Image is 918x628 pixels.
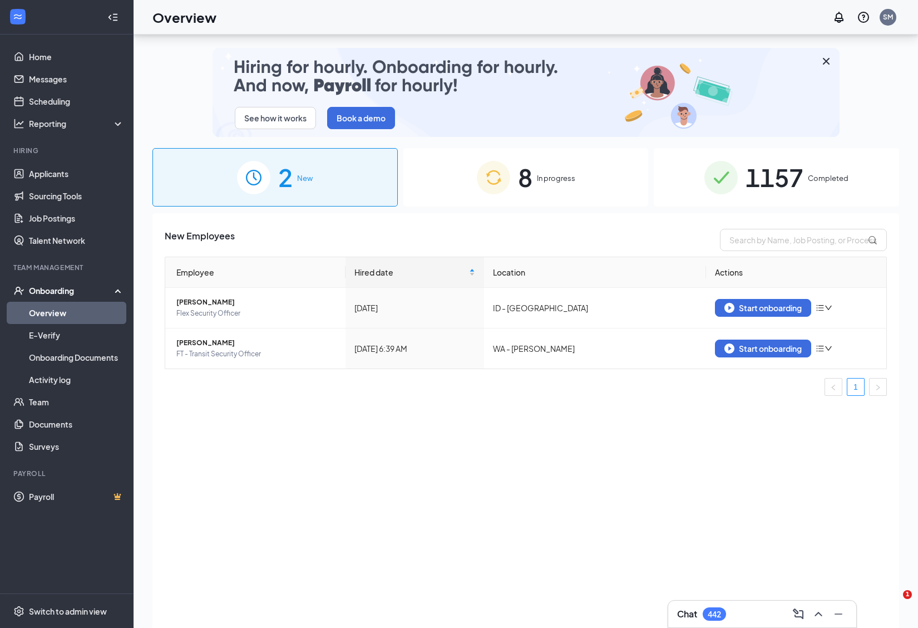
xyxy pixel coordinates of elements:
a: Onboarding Documents [29,346,124,369]
svg: Settings [13,606,24,617]
li: 1 [847,378,865,396]
div: Payroll [13,469,122,478]
button: See how it works [235,107,316,129]
div: Start onboarding [724,344,802,354]
td: ID - [GEOGRAPHIC_DATA] [484,288,706,328]
img: payroll-small.gif [213,48,840,137]
a: Team [29,391,124,413]
th: Employee [165,257,346,288]
a: Applicants [29,163,124,185]
span: FT - Transit Security Officer [176,349,337,360]
button: right [869,378,887,396]
svg: QuestionInfo [857,11,870,24]
span: bars [816,344,825,353]
span: Flex Security Officer [176,308,337,319]
svg: UserCheck [13,285,24,296]
svg: Notifications [832,11,846,24]
span: down [825,345,832,352]
a: Surveys [29,435,124,458]
span: Hired date [354,266,467,278]
svg: Cross [820,55,833,68]
div: Reporting [29,118,125,129]
button: left [825,378,842,396]
div: Hiring [13,146,122,155]
span: Completed [808,173,848,184]
svg: Collapse [107,12,119,23]
span: New Employees [165,229,235,251]
div: 442 [708,610,721,619]
svg: Analysis [13,118,24,129]
span: 8 [518,158,532,197]
div: [DATE] 6:39 AM [354,342,475,355]
svg: ComposeMessage [792,607,805,621]
span: New [297,173,313,184]
button: Start onboarding [715,299,811,317]
a: Messages [29,68,124,90]
span: 2 [278,158,293,197]
span: bars [816,303,825,312]
a: Scheduling [29,90,124,112]
h3: Chat [677,608,697,620]
button: Minimize [830,605,847,623]
a: PayrollCrown [29,485,124,508]
svg: ChevronUp [812,607,825,621]
button: ChevronUp [810,605,827,623]
a: E-Verify [29,324,124,346]
td: WA - [PERSON_NAME] [484,328,706,369]
a: 1 [847,379,864,395]
div: Switch to admin view [29,606,107,617]
li: Previous Page [825,378,842,396]
div: SM [883,12,893,22]
div: [DATE] [354,302,475,314]
a: Overview [29,302,124,324]
span: 1157 [746,158,803,197]
h1: Overview [152,8,216,27]
th: Location [484,257,706,288]
div: Onboarding [29,285,115,296]
span: left [830,384,837,391]
span: [PERSON_NAME] [176,297,337,308]
svg: WorkstreamLogo [12,11,23,22]
span: [PERSON_NAME] [176,337,337,349]
a: Home [29,46,124,68]
span: right [875,384,881,391]
span: down [825,304,832,312]
th: Actions [706,257,886,288]
a: Job Postings [29,207,124,229]
button: ComposeMessage [789,605,807,623]
input: Search by Name, Job Posting, or Process [720,229,887,251]
a: Sourcing Tools [29,185,124,207]
span: 1 [903,590,912,599]
a: Activity log [29,369,124,391]
button: Start onboarding [715,340,811,357]
button: Book a demo [327,107,395,129]
span: In progress [537,173,575,184]
div: Start onboarding [724,303,802,313]
a: Talent Network [29,229,124,252]
a: Documents [29,413,124,435]
div: Team Management [13,263,122,272]
iframe: Intercom live chat [880,590,907,617]
li: Next Page [869,378,887,396]
svg: Minimize [832,607,845,621]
